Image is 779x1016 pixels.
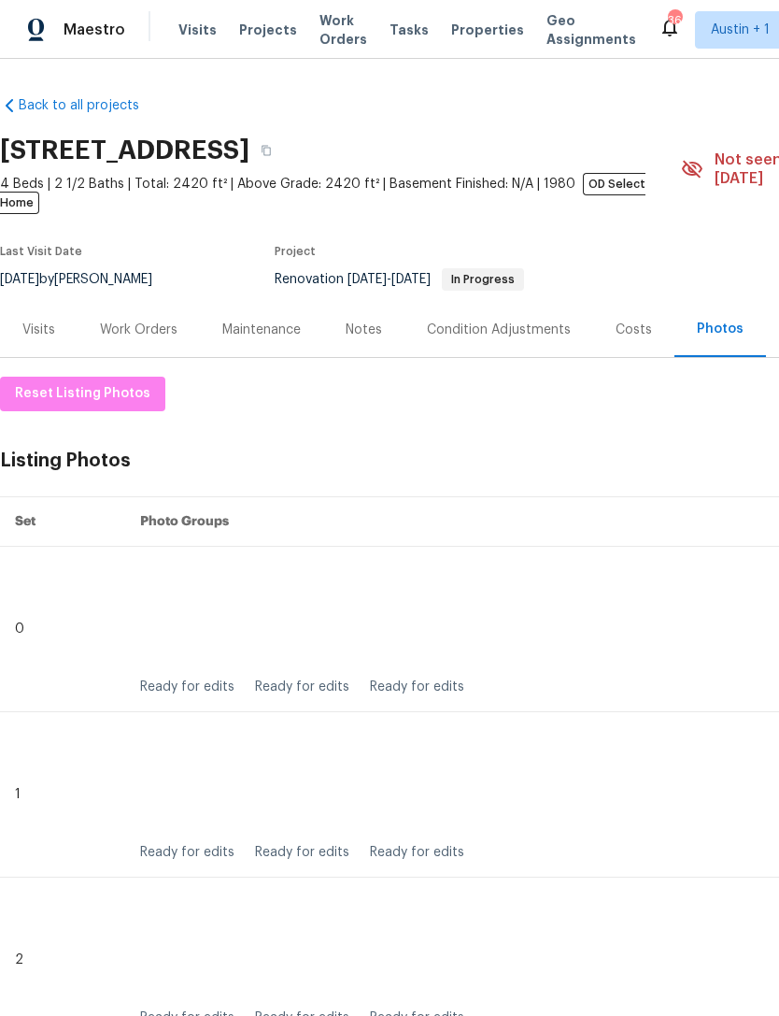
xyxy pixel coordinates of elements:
[100,321,177,339] div: Work Orders
[140,843,234,862] div: Ready for edits
[222,321,301,339] div: Maintenance
[15,382,150,406] span: Reset Listing Photos
[319,11,367,49] span: Work Orders
[255,678,349,696] div: Ready for edits
[451,21,524,39] span: Properties
[546,11,636,49] span: Geo Assignments
[140,678,234,696] div: Ready for edits
[249,134,283,167] button: Copy Address
[346,321,382,339] div: Notes
[697,320,744,338] div: Photos
[178,21,217,39] span: Visits
[64,21,125,39] span: Maestro
[391,273,431,286] span: [DATE]
[370,678,464,696] div: Ready for edits
[711,21,770,39] span: Austin + 1
[389,23,429,36] span: Tasks
[370,843,464,862] div: Ready for edits
[239,21,297,39] span: Projects
[275,273,524,286] span: Renovation
[255,843,349,862] div: Ready for edits
[275,246,316,257] span: Project
[427,321,571,339] div: Condition Adjustments
[668,11,681,30] div: 36
[347,273,387,286] span: [DATE]
[347,273,431,286] span: -
[22,321,55,339] div: Visits
[444,274,522,285] span: In Progress
[616,321,652,339] div: Costs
